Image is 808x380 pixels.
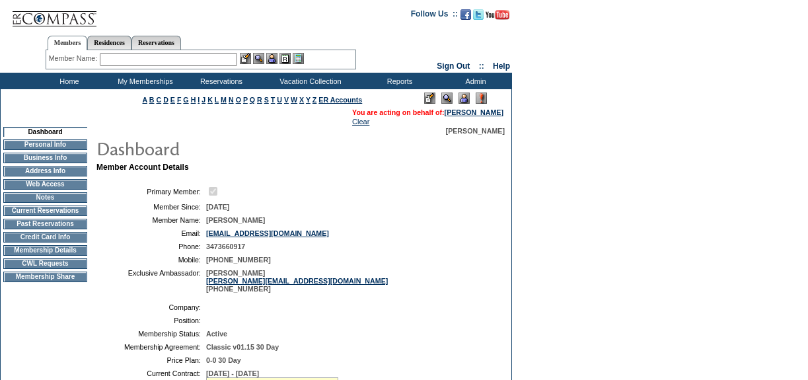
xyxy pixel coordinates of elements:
a: T [271,96,275,104]
a: L [215,96,219,104]
span: 3473660917 [206,243,245,250]
span: [PHONE_NUMBER] [206,256,271,264]
td: Reports [360,73,436,89]
span: Classic v01.15 30 Day [206,343,279,351]
td: Membership Details [3,245,87,256]
img: Subscribe to our YouTube Channel [486,10,509,20]
a: N [229,96,234,104]
a: H [191,96,196,104]
a: V [284,96,289,104]
span: [PERSON_NAME] [206,216,265,224]
a: K [207,96,213,104]
span: [DATE] - [DATE] [206,369,259,377]
td: CWL Requests [3,258,87,269]
td: Price Plan: [102,356,201,364]
a: Clear [352,118,369,126]
img: View Mode [441,93,453,104]
td: Exclusive Ambassador: [102,269,201,293]
td: Member Since: [102,203,201,211]
span: [PERSON_NAME] [446,127,505,135]
img: pgTtlDashboard.gif [96,135,360,161]
a: F [177,96,182,104]
span: 0-0 30 Day [206,356,241,364]
a: Become our fan on Facebook [460,13,471,21]
a: [EMAIL_ADDRESS][DOMAIN_NAME] [206,229,329,237]
span: You are acting on behalf of: [352,108,503,116]
a: J [202,96,205,104]
a: M [221,96,227,104]
td: Business Info [3,153,87,163]
td: Membership Share [3,272,87,282]
a: Reservations [131,36,181,50]
td: My Memberships [106,73,182,89]
td: Personal Info [3,139,87,150]
a: R [257,96,262,104]
td: Member Name: [102,216,201,224]
span: [PERSON_NAME] [PHONE_NUMBER] [206,269,388,293]
a: E [170,96,175,104]
a: O [236,96,241,104]
td: Credit Card Info [3,232,87,243]
img: Become our fan on Facebook [460,9,471,20]
a: G [183,96,188,104]
a: I [198,96,200,104]
img: Follow us on Twitter [473,9,484,20]
a: Members [48,36,88,50]
td: Admin [436,73,512,89]
td: Address Info [3,166,87,176]
a: [PERSON_NAME][EMAIL_ADDRESS][DOMAIN_NAME] [206,277,388,285]
td: Vacation Collection [258,73,360,89]
td: Position: [102,317,201,324]
a: Q [250,96,255,104]
td: Follow Us :: [411,8,458,24]
td: Phone: [102,243,201,250]
a: S [264,96,269,104]
td: Membership Agreement: [102,343,201,351]
a: A [143,96,147,104]
a: P [243,96,248,104]
span: :: [479,61,484,71]
a: ER Accounts [318,96,362,104]
td: Mobile: [102,256,201,264]
b: Member Account Details [96,163,189,172]
img: View [253,53,264,64]
img: Edit Mode [424,93,435,104]
a: X [299,96,304,104]
a: Residences [87,36,131,50]
div: Member Name: [49,53,100,64]
td: Email: [102,229,201,237]
a: Z [312,96,317,104]
img: Reservations [279,53,291,64]
td: Home [30,73,106,89]
td: Dashboard [3,127,87,137]
a: Subscribe to our YouTube Channel [486,13,509,21]
a: Y [306,96,311,104]
a: U [277,96,282,104]
td: Notes [3,192,87,203]
td: Web Access [3,179,87,190]
a: D [163,96,168,104]
a: W [291,96,297,104]
a: B [149,96,155,104]
td: Past Reservations [3,219,87,229]
img: Impersonate [266,53,277,64]
a: Help [493,61,510,71]
a: Follow us on Twitter [473,13,484,21]
a: Sign Out [437,61,470,71]
a: C [156,96,161,104]
td: Membership Status: [102,330,201,338]
td: Reservations [182,73,258,89]
img: Impersonate [459,93,470,104]
a: [PERSON_NAME] [445,108,503,116]
td: Current Reservations [3,206,87,216]
img: b_edit.gif [240,53,251,64]
span: [DATE] [206,203,229,211]
td: Company: [102,303,201,311]
img: b_calculator.gif [293,53,304,64]
td: Primary Member: [102,185,201,198]
span: Active [206,330,227,338]
img: Log Concern/Member Elevation [476,93,487,104]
